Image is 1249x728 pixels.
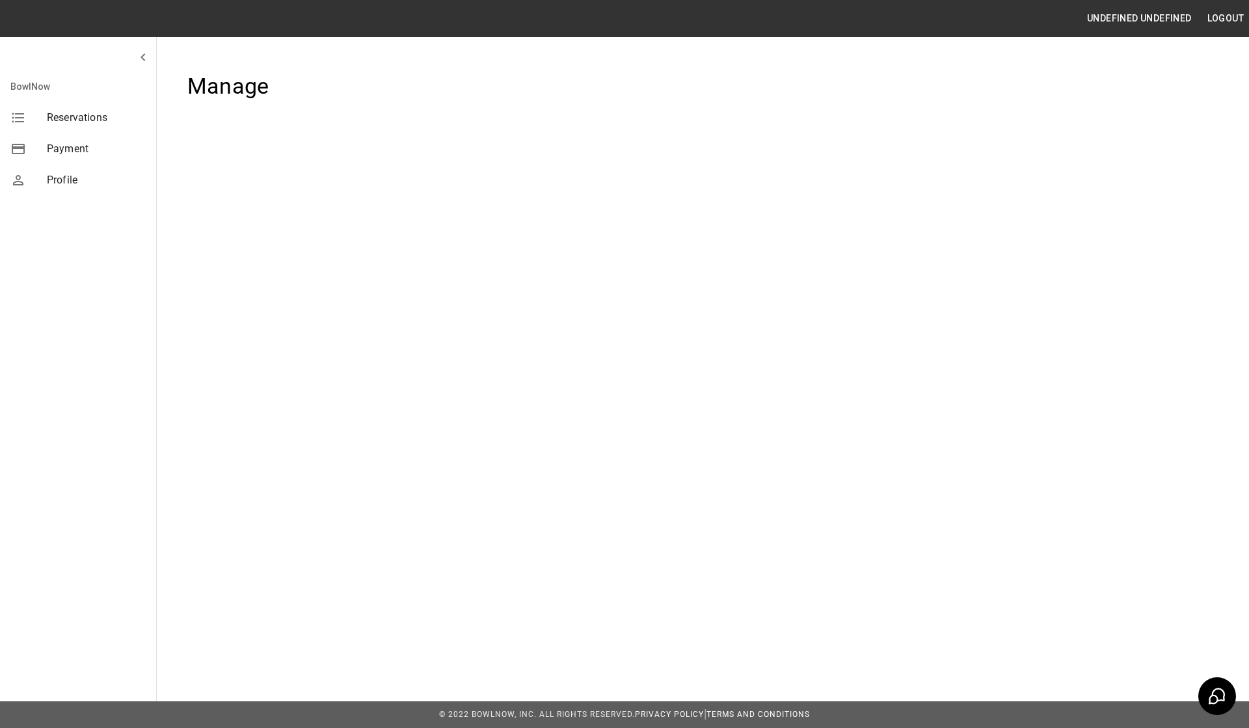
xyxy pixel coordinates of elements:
[1202,7,1249,31] button: Logout
[706,710,810,719] a: Terms and Conditions
[47,141,146,157] span: Payment
[1082,7,1197,31] button: undefined undefined
[187,73,861,100] h4: Manage
[439,710,635,719] span: © 2022 BowlNow, Inc. All Rights Reserved.
[7,12,78,25] img: logo
[47,172,146,188] span: Profile
[47,110,146,126] span: Reservations
[635,710,704,719] a: Privacy Policy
